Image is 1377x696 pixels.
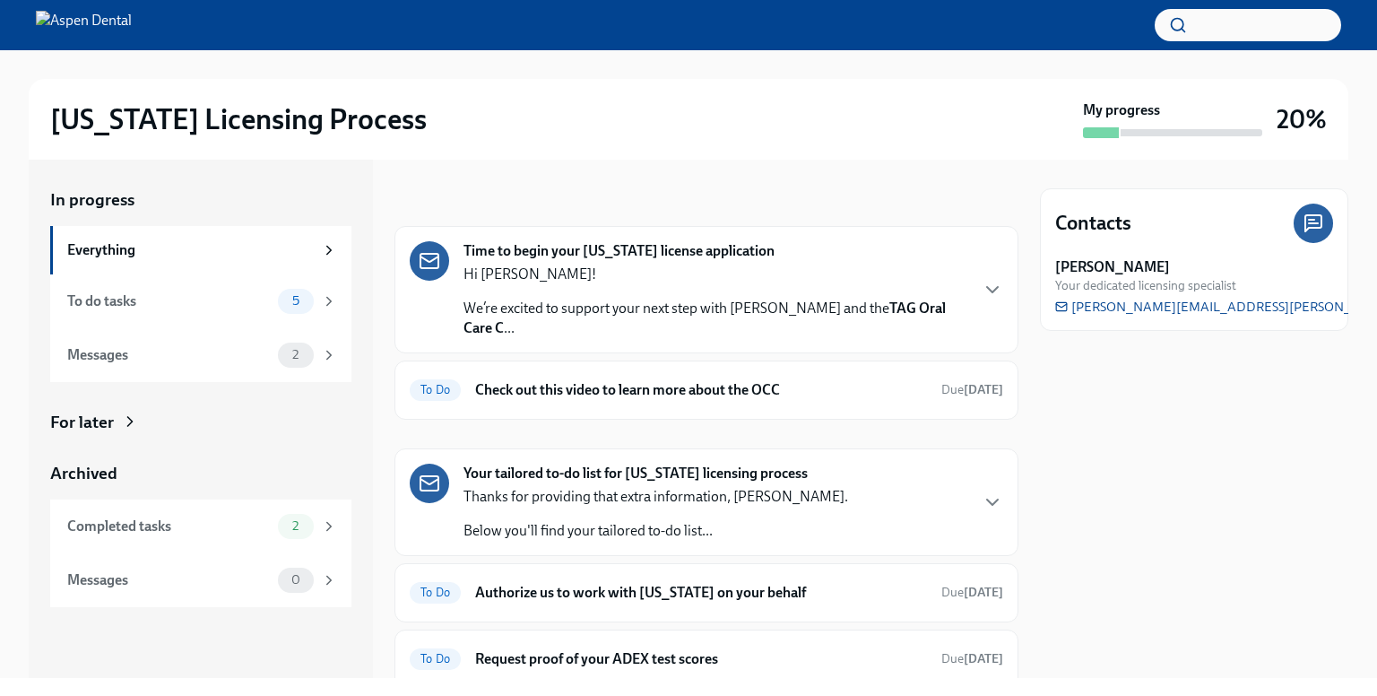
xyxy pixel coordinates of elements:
div: In progress [394,188,479,212]
h3: 20% [1277,103,1327,135]
strong: TAG Oral Care C [463,300,946,336]
div: To do tasks [67,291,271,311]
h6: Authorize us to work with [US_STATE] on your behalf [475,583,927,603]
span: 2 [281,348,309,361]
strong: My progress [1083,100,1160,120]
p: Below you'll find your tailored to-do list... [463,521,848,541]
span: Due [941,585,1003,600]
p: We’re excited to support your next step with [PERSON_NAME] and the ... [463,299,967,338]
a: Messages2 [50,328,351,382]
div: Messages [67,345,271,365]
a: To DoAuthorize us to work with [US_STATE] on your behalfDue[DATE] [410,579,1003,607]
a: Everything [50,226,351,274]
img: Aspen Dental [36,11,132,39]
h6: Check out this video to learn more about the OCC [475,380,927,400]
span: To Do [410,383,461,396]
a: To do tasks5 [50,274,351,328]
span: To Do [410,586,461,599]
a: Messages0 [50,553,351,607]
a: For later [50,411,351,434]
div: Messages [67,570,271,590]
strong: [DATE] [964,585,1003,600]
p: Hi [PERSON_NAME]! [463,265,967,284]
a: To DoRequest proof of your ADEX test scoresDue[DATE] [410,645,1003,674]
strong: [DATE] [964,382,1003,397]
div: Everything [67,240,314,260]
span: Due [941,382,1003,397]
strong: [PERSON_NAME] [1055,257,1170,277]
strong: Your tailored to-do list for [US_STATE] licensing process [463,464,808,483]
span: Due [941,651,1003,666]
strong: [DATE] [964,651,1003,666]
div: For later [50,411,114,434]
h2: [US_STATE] Licensing Process [50,101,427,137]
a: Archived [50,462,351,485]
span: Your dedicated licensing specialist [1055,277,1236,294]
a: In progress [50,188,351,212]
a: Completed tasks2 [50,500,351,553]
span: August 29th, 2025 09:00 [941,650,1003,667]
span: August 31st, 2025 12:00 [941,381,1003,398]
span: 5 [281,294,310,308]
div: Completed tasks [67,517,271,536]
h4: Contacts [1055,210,1131,237]
span: To Do [410,652,461,666]
span: September 7th, 2025 09:00 [941,584,1003,601]
a: To DoCheck out this video to learn more about the OCCDue[DATE] [410,376,1003,405]
strong: Time to begin your [US_STATE] license application [463,241,775,261]
p: Thanks for providing that extra information, [PERSON_NAME]. [463,487,848,507]
span: 0 [281,573,311,587]
span: 2 [281,519,309,533]
h6: Request proof of your ADEX test scores [475,649,927,669]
